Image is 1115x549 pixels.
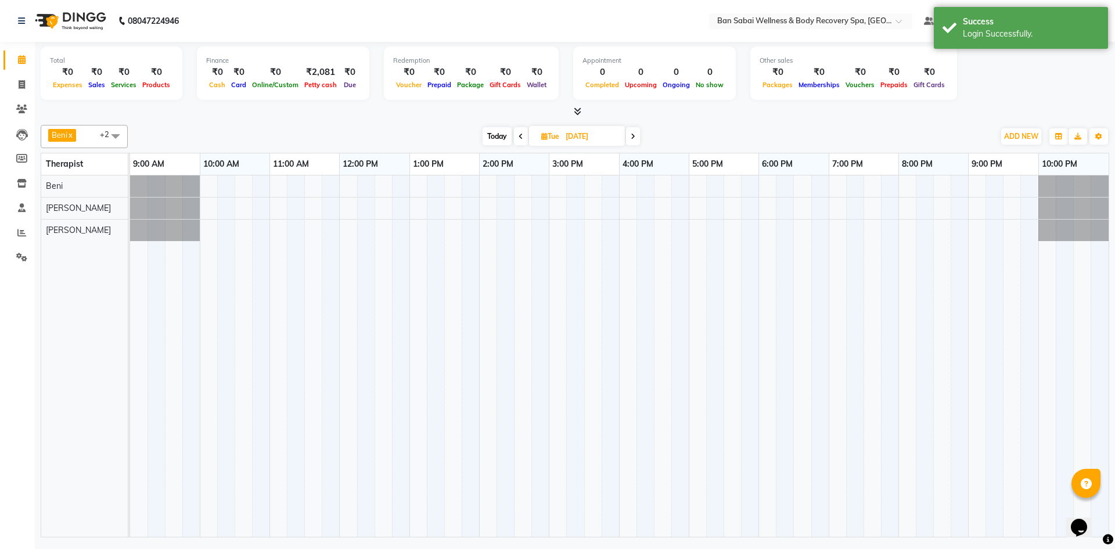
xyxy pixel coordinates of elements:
[963,28,1099,40] div: Login Successfully.
[969,156,1005,173] a: 9:00 PM
[843,81,877,89] span: Vouchers
[228,81,249,89] span: Card
[139,81,173,89] span: Products
[622,81,660,89] span: Upcoming
[30,5,109,37] img: logo
[301,81,340,89] span: Petty cash
[46,225,111,235] span: [PERSON_NAME]
[128,5,179,37] b: 08047224946
[660,66,693,79] div: 0
[410,156,447,173] a: 1:00 PM
[425,66,454,79] div: ₹0
[206,56,360,66] div: Finance
[760,81,796,89] span: Packages
[582,56,726,66] div: Appointment
[843,66,877,79] div: ₹0
[130,156,167,173] a: 9:00 AM
[46,203,111,213] span: [PERSON_NAME]
[689,156,726,173] a: 5:00 PM
[1066,503,1103,537] iframe: chat widget
[759,156,796,173] a: 6:00 PM
[899,156,936,173] a: 8:00 PM
[228,66,249,79] div: ₹0
[760,66,796,79] div: ₹0
[249,66,301,79] div: ₹0
[483,127,512,145] span: Today
[963,16,1099,28] div: Success
[393,56,549,66] div: Redemption
[454,66,487,79] div: ₹0
[108,66,139,79] div: ₹0
[270,156,312,173] a: 11:00 AM
[200,156,242,173] a: 10:00 AM
[582,66,622,79] div: 0
[549,156,586,173] a: 3:00 PM
[693,81,726,89] span: No show
[480,156,516,173] a: 2:00 PM
[562,128,620,145] input: 2025-09-30
[206,81,228,89] span: Cash
[340,156,381,173] a: 12:00 PM
[393,81,425,89] span: Voucher
[911,66,948,79] div: ₹0
[85,81,108,89] span: Sales
[425,81,454,89] span: Prepaid
[301,66,340,79] div: ₹2,081
[1039,156,1080,173] a: 10:00 PM
[85,66,108,79] div: ₹0
[206,66,228,79] div: ₹0
[50,56,173,66] div: Total
[538,132,562,141] span: Tue
[341,81,359,89] span: Due
[454,81,487,89] span: Package
[487,66,524,79] div: ₹0
[249,81,301,89] span: Online/Custom
[1001,128,1041,145] button: ADD NEW
[796,81,843,89] span: Memberships
[829,156,866,173] a: 7:00 PM
[660,81,693,89] span: Ongoing
[108,81,139,89] span: Services
[796,66,843,79] div: ₹0
[524,66,549,79] div: ₹0
[877,66,911,79] div: ₹0
[52,130,67,139] span: Beni
[139,66,173,79] div: ₹0
[46,159,83,169] span: Therapist
[620,156,656,173] a: 4:00 PM
[582,81,622,89] span: Completed
[877,81,911,89] span: Prepaids
[50,66,85,79] div: ₹0
[693,66,726,79] div: 0
[1004,132,1038,141] span: ADD NEW
[524,81,549,89] span: Wallet
[760,56,948,66] div: Other sales
[100,130,118,139] span: +2
[487,81,524,89] span: Gift Cards
[46,181,63,191] span: Beni
[393,66,425,79] div: ₹0
[622,66,660,79] div: 0
[911,81,948,89] span: Gift Cards
[50,81,85,89] span: Expenses
[67,130,73,139] a: x
[340,66,360,79] div: ₹0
